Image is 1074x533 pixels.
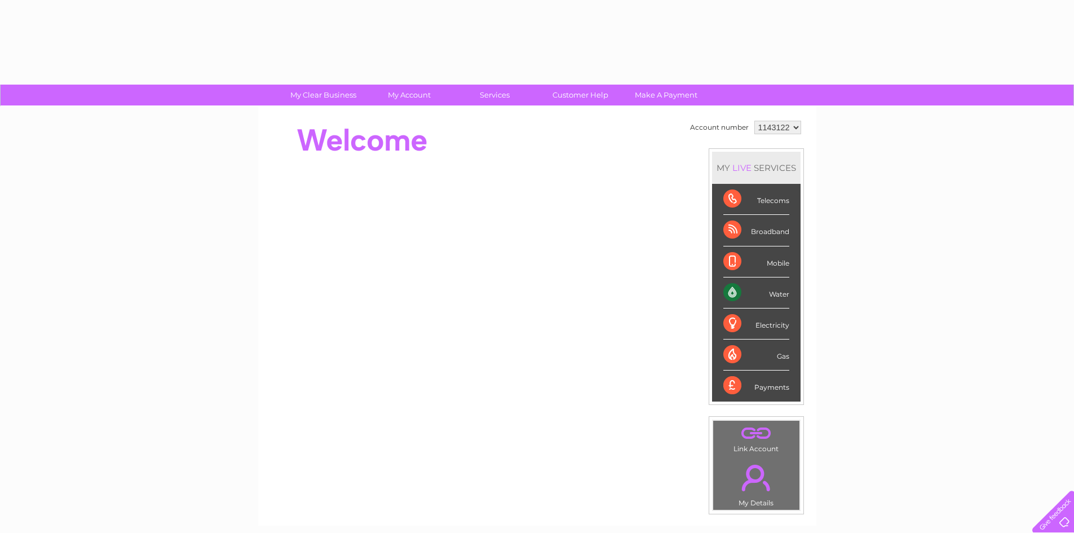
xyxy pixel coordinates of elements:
[363,85,456,105] a: My Account
[723,184,789,215] div: Telecoms
[534,85,627,105] a: Customer Help
[730,162,754,173] div: LIVE
[723,340,789,371] div: Gas
[723,215,789,246] div: Broadband
[716,424,797,443] a: .
[713,420,800,456] td: Link Account
[448,85,541,105] a: Services
[723,277,789,309] div: Water
[687,118,752,137] td: Account number
[723,246,789,277] div: Mobile
[723,371,789,401] div: Payments
[723,309,789,340] div: Electricity
[713,455,800,510] td: My Details
[712,152,801,184] div: MY SERVICES
[620,85,713,105] a: Make A Payment
[277,85,370,105] a: My Clear Business
[716,458,797,497] a: .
